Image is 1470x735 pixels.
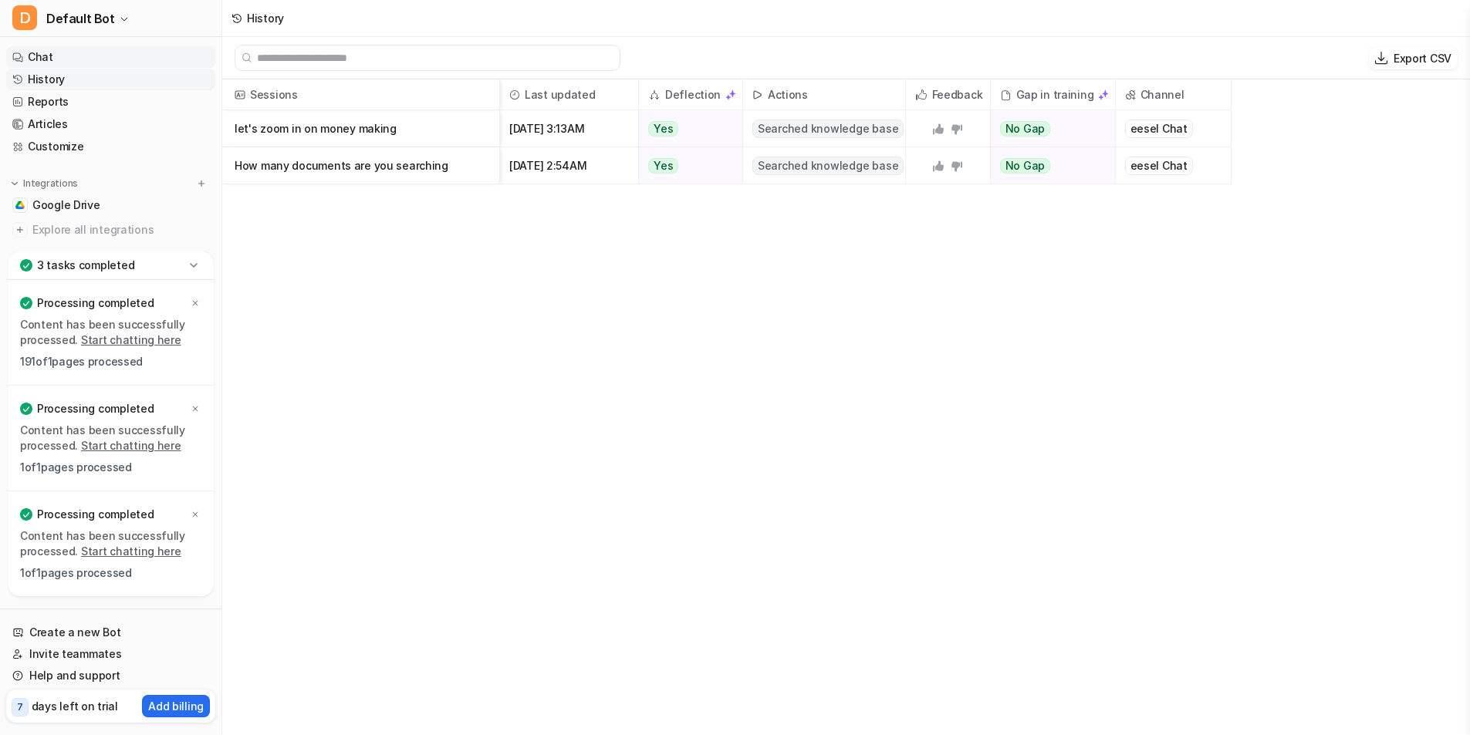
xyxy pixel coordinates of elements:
[665,79,721,110] h2: Deflection
[15,201,25,210] img: Google Drive
[6,136,215,157] a: Customize
[20,528,201,559] p: Content has been successfully processed.
[6,46,215,68] a: Chat
[6,91,215,113] a: Reports
[12,5,37,30] span: D
[1369,47,1458,69] button: Export CSV
[997,79,1109,110] div: Gap in training
[17,700,23,714] p: 7
[648,158,678,174] span: Yes
[12,222,28,238] img: explore all integrations
[9,178,20,189] img: expand menu
[148,698,204,714] p: Add billing
[506,147,632,184] span: [DATE] 2:54AM
[1122,79,1225,110] span: Channel
[37,295,154,311] p: Processing completed
[142,695,210,717] button: Add billing
[32,698,118,714] p: days left on trial
[752,157,904,175] span: Searched knowledge base
[6,194,215,216] a: Google DriveGoogle Drive
[6,176,83,191] button: Integrations
[81,439,181,452] a: Start chatting here
[6,622,215,643] a: Create a new Bot
[32,217,209,242] span: Explore all integrations
[20,423,201,453] p: Content has been successfully processed.
[23,177,78,190] p: Integrations
[639,110,734,147] button: Yes
[1000,158,1051,174] span: No Gap
[6,113,215,135] a: Articles
[20,460,201,475] p: 1 of 1 pages processed
[639,147,734,184] button: Yes
[81,545,181,558] a: Start chatting here
[81,333,181,346] a: Start chatting here
[991,110,1105,147] button: No Gap
[32,197,100,213] span: Google Drive
[46,8,115,29] span: Default Bot
[20,354,201,369] p: 191 of 1 pages processed
[196,178,207,189] img: menu_add.svg
[6,643,215,665] a: Invite teammates
[752,120,904,138] span: Searched knowledge base
[6,665,215,686] a: Help and support
[1000,121,1051,137] span: No Gap
[6,69,215,90] a: History
[1394,50,1451,66] p: Export CSV
[235,147,487,184] p: How many documents are you searching
[506,110,632,147] span: [DATE] 3:13AM
[932,79,983,110] h2: Feedback
[6,219,215,241] a: Explore all integrations
[991,147,1105,184] button: No Gap
[37,507,154,522] p: Processing completed
[648,121,678,137] span: Yes
[235,110,487,147] p: let's zoom in on money making
[20,565,201,581] p: 1 of 1 pages processed
[768,79,808,110] h2: Actions
[247,10,284,26] div: History
[506,79,632,110] span: Last updated
[37,258,134,273] p: 3 tasks completed
[1125,120,1193,138] div: eesel Chat
[228,79,493,110] span: Sessions
[1125,157,1193,175] div: eesel Chat
[37,401,154,416] p: Processing completed
[20,317,201,348] p: Content has been successfully processed.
